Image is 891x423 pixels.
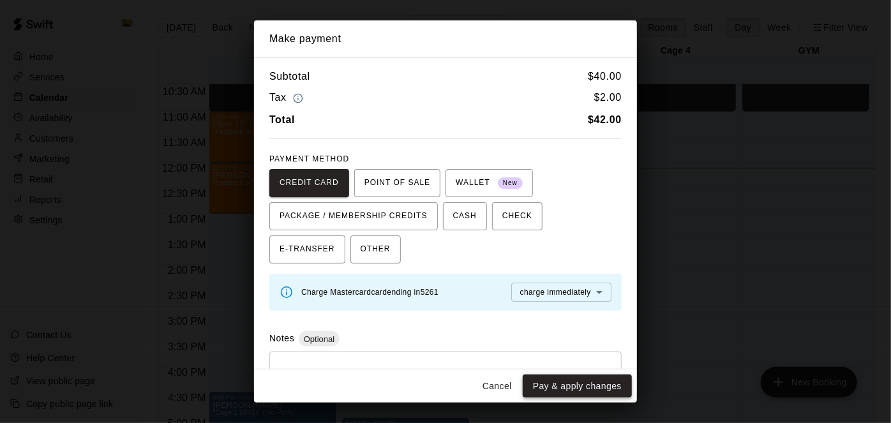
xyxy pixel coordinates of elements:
[477,375,518,398] button: Cancel
[523,375,632,398] button: Pay & apply changes
[269,169,349,197] button: CREDIT CARD
[588,114,622,125] b: $ 42.00
[269,68,310,85] h6: Subtotal
[301,288,438,297] span: Charge Mastercard card ending in 5261
[492,202,543,230] button: CHECK
[269,202,438,230] button: PACKAGE / MEMBERSHIP CREDITS
[453,206,477,226] span: CASH
[520,288,591,297] span: charge immediately
[502,206,532,226] span: CHECK
[254,20,637,57] h2: Make payment
[498,175,523,192] span: New
[269,89,306,107] h6: Tax
[299,334,340,344] span: Optional
[456,173,523,193] span: WALLET
[269,154,349,163] span: PAYMENT METHOD
[280,206,428,226] span: PACKAGE / MEMBERSHIP CREDITS
[594,89,622,107] h6: $ 2.00
[280,239,335,260] span: E-TRANSFER
[269,235,345,263] button: E-TRANSFER
[445,169,533,197] button: WALLET New
[354,169,440,197] button: POINT OF SALE
[443,202,487,230] button: CASH
[350,235,401,263] button: OTHER
[361,239,391,260] span: OTHER
[269,333,294,343] label: Notes
[588,68,622,85] h6: $ 40.00
[364,173,430,193] span: POINT OF SALE
[280,173,339,193] span: CREDIT CARD
[269,114,295,125] b: Total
